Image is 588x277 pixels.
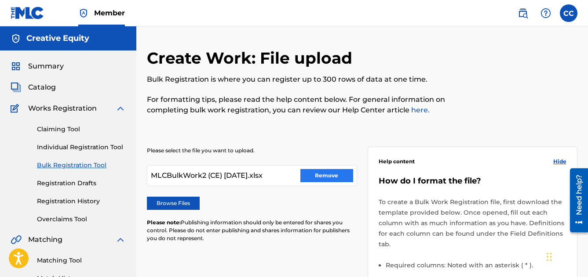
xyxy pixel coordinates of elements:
[147,219,357,242] p: Publishing information should only be entered for shares you control. Please do not enter publish...
[28,103,97,114] span: Works Registration
[300,169,353,182] button: Remove
[94,8,125,18] span: Member
[541,8,551,18] img: help
[514,4,532,22] a: Public Search
[28,82,56,93] span: Catalog
[11,234,22,245] img: Matching
[560,4,577,22] div: User Menu
[379,158,415,165] span: Help content
[78,8,89,18] img: Top Rightsholder
[28,234,62,245] span: Matching
[409,106,430,114] a: here.
[147,48,357,68] h2: Create Work: File upload
[11,61,21,72] img: Summary
[11,82,56,93] a: CatalogCatalog
[11,103,22,114] img: Works Registration
[147,197,200,210] label: Browse Files
[379,176,567,186] h5: How do I format the file?
[37,197,126,206] a: Registration History
[547,244,552,270] div: Drag
[379,197,567,249] p: To create a Bulk Work Registration file, first download the template provided below. Once opened,...
[28,61,64,72] span: Summary
[11,33,21,44] img: Accounts
[115,234,126,245] img: expand
[147,94,478,115] p: For formatting tips, please read the help content below. For general information on completing bu...
[563,165,588,235] iframe: Resource Center
[37,179,126,188] a: Registration Drafts
[37,125,126,134] a: Claiming Tool
[26,33,89,43] h5: Creative Equity
[544,235,588,277] iframe: Chat Widget
[37,161,126,170] a: Bulk Registration Tool
[37,215,126,224] a: Overclaims Tool
[11,7,44,19] img: MLC Logo
[518,8,528,18] img: search
[147,219,181,226] span: Please note:
[553,158,566,165] span: Hide
[537,4,555,22] div: Help
[11,61,64,72] a: SummarySummary
[11,82,21,93] img: Catalog
[115,103,126,114] img: expand
[37,143,126,152] a: Individual Registration Tool
[147,74,478,85] p: Bulk Registration is where you can register up to 300 rows of data at one time.
[386,260,567,276] li: Required columns: Noted with an asterisk ( * ).
[147,147,357,155] p: Please select the file you want to upload.
[151,170,263,181] span: MLCBulkWork2 (CE) [DATE].xlsx
[37,256,126,265] a: Matching Tool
